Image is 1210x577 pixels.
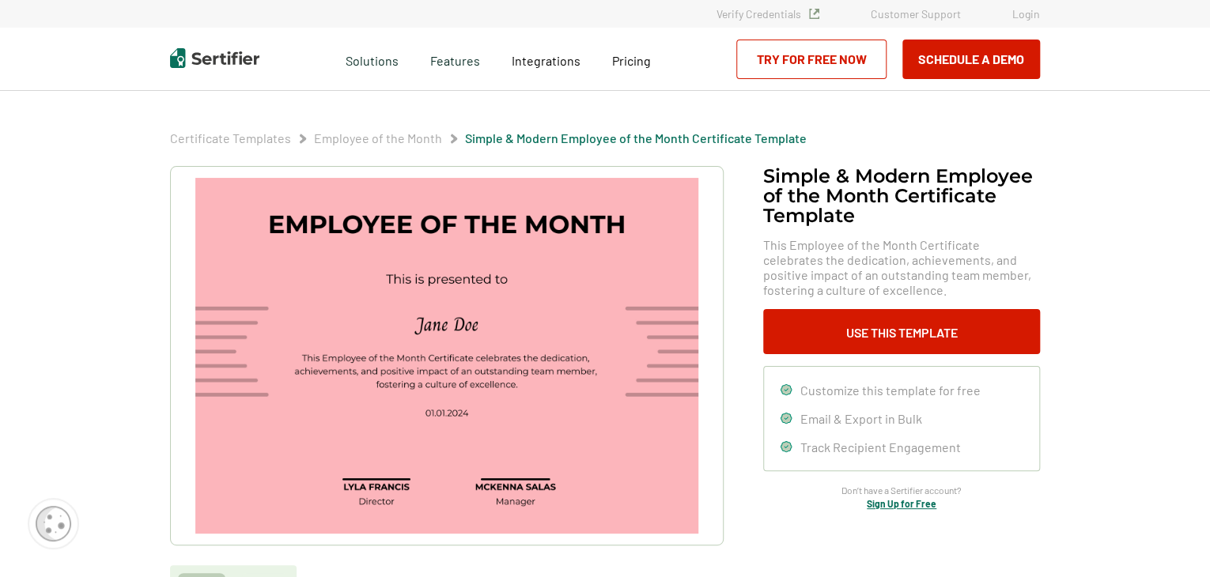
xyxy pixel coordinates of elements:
a: Integrations [512,49,580,69]
a: Certificate Templates [170,130,291,145]
span: Simple & Modern Employee of the Month Certificate Template [465,130,807,146]
a: Sign Up for Free [867,498,936,509]
span: Track Recipient Engagement [800,439,961,454]
span: Pricing [612,53,651,68]
a: Customer Support [871,7,961,21]
span: Customize this template for free [800,383,981,398]
span: Solutions [346,49,399,69]
img: Sertifier | Digital Credentialing Platform [170,48,259,68]
iframe: Chat Widget [1131,501,1210,577]
span: Email & Export in Bulk [800,411,922,426]
span: Employee of the Month [314,130,442,146]
a: Pricing [612,49,651,69]
span: Features [430,49,480,69]
span: Certificate Templates [170,130,291,146]
img: Cookie Popup Icon [36,506,71,541]
span: Integrations [512,53,580,68]
div: Breadcrumb [170,130,807,146]
a: Login [1012,7,1040,21]
a: Try for Free Now [736,40,887,79]
a: Simple & Modern Employee of the Month Certificate Template [465,130,807,145]
span: Don’t have a Sertifier account? [841,483,962,498]
h1: Simple & Modern Employee of the Month Certificate Template [763,166,1040,225]
a: Verify Credentials [717,7,819,21]
img: Verified [809,9,819,19]
button: Use This Template [763,309,1040,354]
img: Simple & Modern Employee of the Month Certificate Template [195,178,698,534]
button: Schedule a Demo [902,40,1040,79]
a: Employee of the Month [314,130,442,145]
span: This Employee of the Month Certificate celebrates the dedication, achievements, and positive impa... [763,237,1040,297]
